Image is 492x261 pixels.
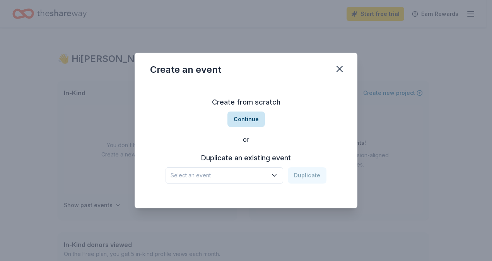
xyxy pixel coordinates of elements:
[150,64,221,76] div: Create an event
[150,135,342,144] div: or
[171,171,267,180] span: Select an event
[166,152,326,164] h3: Duplicate an existing event
[166,167,283,184] button: Select an event
[150,96,342,108] h3: Create from scratch
[227,112,265,127] button: Continue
